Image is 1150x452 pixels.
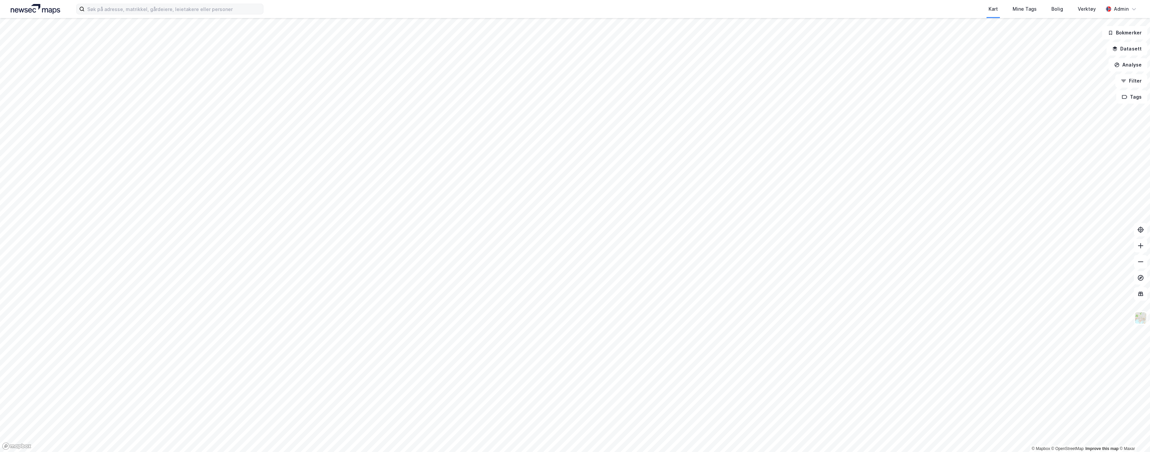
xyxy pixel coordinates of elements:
input: Søk på adresse, matrikkel, gårdeiere, leietakere eller personer [85,4,263,14]
button: Analyse [1109,58,1147,72]
div: Mine Tags [1013,5,1037,13]
div: Admin [1114,5,1129,13]
a: Improve this map [1085,446,1119,451]
img: Z [1134,312,1147,324]
button: Bokmerker [1102,26,1147,39]
div: Kart [989,5,998,13]
a: Mapbox homepage [2,442,31,450]
div: Verktøy [1078,5,1096,13]
iframe: Chat Widget [1117,420,1150,452]
button: Filter [1115,74,1147,88]
a: Mapbox [1032,446,1050,451]
div: Bolig [1051,5,1063,13]
button: Datasett [1107,42,1147,55]
button: Tags [1116,90,1147,104]
a: OpenStreetMap [1051,446,1084,451]
img: logo.a4113a55bc3d86da70a041830d287a7e.svg [11,4,60,14]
